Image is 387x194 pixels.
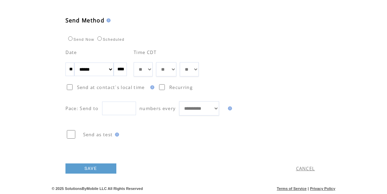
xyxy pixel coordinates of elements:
img: help.gif [104,18,111,22]
input: Scheduled [97,36,102,41]
label: Scheduled [96,37,124,41]
label: Send Now [66,37,94,41]
span: Send Method [65,17,105,24]
img: help.gif [226,106,232,110]
a: Terms of Service [277,187,307,191]
img: help.gif [113,133,119,137]
span: Pace: Send to [65,105,99,111]
span: Recurring [169,84,193,90]
span: © 2025 SolutionsByMobile LLC All Rights Reserved [52,187,143,191]
span: Send at contact`s local time [77,84,145,90]
a: Privacy Policy [310,187,335,191]
a: SAVE [65,163,116,174]
img: help.gif [148,85,154,89]
a: CANCEL [296,165,315,172]
span: Time CDT [134,49,157,55]
span: | [308,187,309,191]
span: numbers every [139,105,176,111]
span: Date [65,49,77,55]
span: Send as test [83,131,113,138]
input: Send Now [68,36,73,41]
